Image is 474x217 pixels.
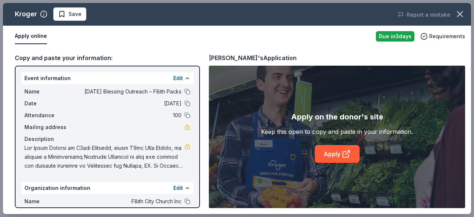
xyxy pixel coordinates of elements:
span: Name [24,197,74,206]
a: Apply [315,145,360,163]
div: [PERSON_NAME]'s Application [209,53,297,63]
div: Copy and paste your information: [15,53,200,63]
span: [DATE] [74,99,181,108]
span: F8ith City Church Inc [74,197,181,206]
div: Due in 3 days [376,31,414,42]
button: Apply online [15,29,47,44]
span: 100 [74,111,181,120]
button: Requirements [420,32,465,41]
span: Date [24,99,74,108]
span: Lor Ipsum Dolorsi am C3adi Elitsedd, eiusm T9inc Utla Etdolo, ma aliquae a Minimveniamq Nostrude ... [24,144,184,170]
div: Event information [21,72,193,84]
span: Name [24,87,74,96]
button: Report a mistake [398,10,450,19]
button: Save [53,7,86,21]
button: Edit [173,184,183,193]
span: Attendance [24,111,74,120]
span: Mailing address [24,123,74,132]
div: Keep this open to copy and paste in your information. [261,127,413,136]
div: Organization information [21,182,193,194]
span: Save [69,10,81,19]
span: Requirements [429,32,465,41]
span: [DATE] Blessing Outreach – F8ith Packs [74,87,181,96]
div: Apply on the donor's site [291,111,383,123]
div: Kroger [15,8,37,20]
button: Edit [173,74,183,83]
div: Description [24,135,190,144]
